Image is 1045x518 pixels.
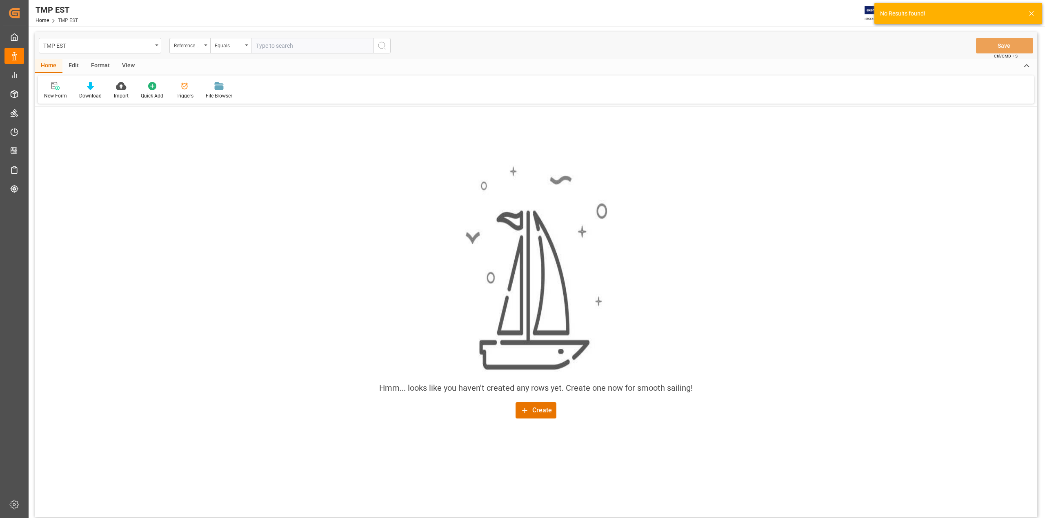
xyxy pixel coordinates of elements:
[85,59,116,73] div: Format
[206,92,232,100] div: File Browser
[994,53,1018,59] span: Ctrl/CMD + S
[36,18,49,23] a: Home
[62,59,85,73] div: Edit
[976,38,1033,53] button: Save
[251,38,374,53] input: Type to search
[35,59,62,73] div: Home
[880,9,1021,18] div: No Results found!
[210,38,251,53] button: open menu
[79,92,102,100] div: Download
[114,92,129,100] div: Import
[379,382,693,394] div: Hmm... looks like you haven't created any rows yet. Create one now for smooth sailing!
[465,165,607,372] img: smooth_sailing.jpeg
[174,40,202,49] div: Reference Number
[865,6,893,20] img: Exertis%20JAM%20-%20Email%20Logo.jpg_1722504956.jpg
[520,405,552,415] div: Create
[116,59,141,73] div: View
[176,92,193,100] div: Triggers
[516,402,556,418] button: Create
[44,92,67,100] div: New Form
[215,40,242,49] div: Equals
[36,4,78,16] div: TMP EST
[169,38,210,53] button: open menu
[141,92,163,100] div: Quick Add
[43,40,152,50] div: TMP EST
[39,38,161,53] button: open menu
[374,38,391,53] button: search button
